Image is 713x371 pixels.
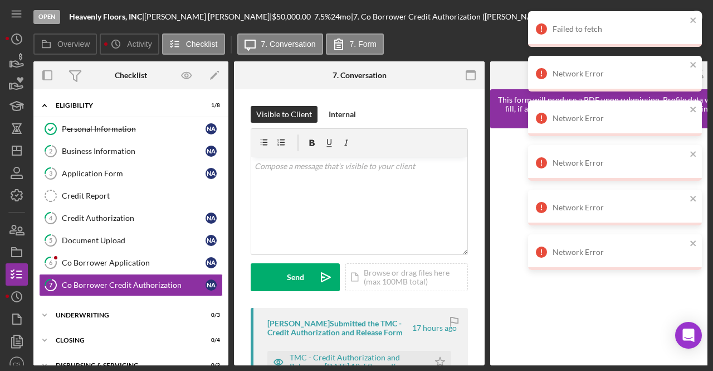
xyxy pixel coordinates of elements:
[127,40,152,49] label: Activity
[62,147,206,156] div: Business Information
[56,337,192,344] div: Closing
[412,324,457,333] time: 2025-08-27 04:59
[62,258,206,267] div: Co Borrower Application
[49,259,53,266] tspan: 6
[553,203,686,212] div: Network Error
[49,147,52,155] tspan: 2
[62,214,206,223] div: Credit Authorization
[39,229,223,252] a: 5Document UploadNA
[690,194,697,205] button: close
[314,12,331,21] div: 7.5 %
[57,40,90,49] label: Overview
[39,185,223,207] a: Credit Report
[272,12,314,21] div: $50,000.00
[553,114,686,123] div: Network Error
[287,263,304,291] div: Send
[200,362,220,369] div: 0 / 3
[62,236,206,245] div: Document Upload
[206,213,217,224] div: N A
[237,33,323,55] button: 7. Conversation
[553,25,686,33] div: Failed to fetch
[206,168,217,179] div: N A
[33,10,60,24] div: Open
[553,248,686,257] div: Network Error
[290,353,423,371] div: TMC - Credit Authorization and Release -- [DATE] 12_59am.pdf
[115,71,147,80] div: Checklist
[200,337,220,344] div: 0 / 4
[350,40,377,49] label: 7. Form
[206,280,217,291] div: N A
[49,170,52,177] tspan: 3
[617,6,707,28] button: Mark Complete
[331,12,351,21] div: 24 mo
[39,252,223,274] a: 6Co Borrower ApplicationNA
[206,146,217,157] div: N A
[251,263,340,291] button: Send
[69,12,142,21] b: Heavenly Floors, INC
[39,118,223,140] a: Personal InformationNA
[39,140,223,162] a: 2Business InformationNA
[261,40,316,49] label: 7. Conversation
[56,102,192,109] div: Eligibility
[351,12,549,21] div: | 7. Co Borrower Credit Authorization ([PERSON_NAME])
[329,106,356,123] div: Internal
[326,33,384,55] button: 7. Form
[690,16,697,26] button: close
[690,239,697,249] button: close
[39,162,223,185] a: 3Application FormNA
[62,124,206,133] div: Personal Information
[200,312,220,319] div: 0 / 3
[39,274,223,296] a: 7Co Borrower Credit AuthorizationNA
[62,281,206,290] div: Co Borrower Credit Authorization
[690,105,697,115] button: close
[267,319,411,337] div: [PERSON_NAME] Submitted the TMC - Credit Authorization and Release Form
[553,158,686,167] div: Network Error
[628,6,682,28] div: Mark Complete
[33,33,97,55] button: Overview
[162,33,225,55] button: Checklist
[49,237,52,244] tspan: 5
[333,71,387,80] div: 7. Conversation
[251,106,318,123] button: Visible to Client
[69,12,144,21] div: |
[206,257,217,268] div: N A
[256,106,312,123] div: Visible to Client
[56,362,192,369] div: Disbursing & Servicing
[200,102,220,109] div: 1 / 8
[144,12,272,21] div: [PERSON_NAME] [PERSON_NAME] |
[39,207,223,229] a: 4Credit AuthorizationNA
[675,322,702,349] div: Open Intercom Messenger
[62,191,222,200] div: Credit Report
[690,150,697,160] button: close
[13,361,20,367] text: CS
[553,69,686,78] div: Network Error
[100,33,159,55] button: Activity
[62,169,206,178] div: Application Form
[49,281,53,288] tspan: 7
[206,123,217,134] div: N A
[690,60,697,71] button: close
[206,235,217,246] div: N A
[186,40,218,49] label: Checklist
[49,214,53,221] tspan: 4
[56,312,192,319] div: Underwriting
[323,106,362,123] button: Internal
